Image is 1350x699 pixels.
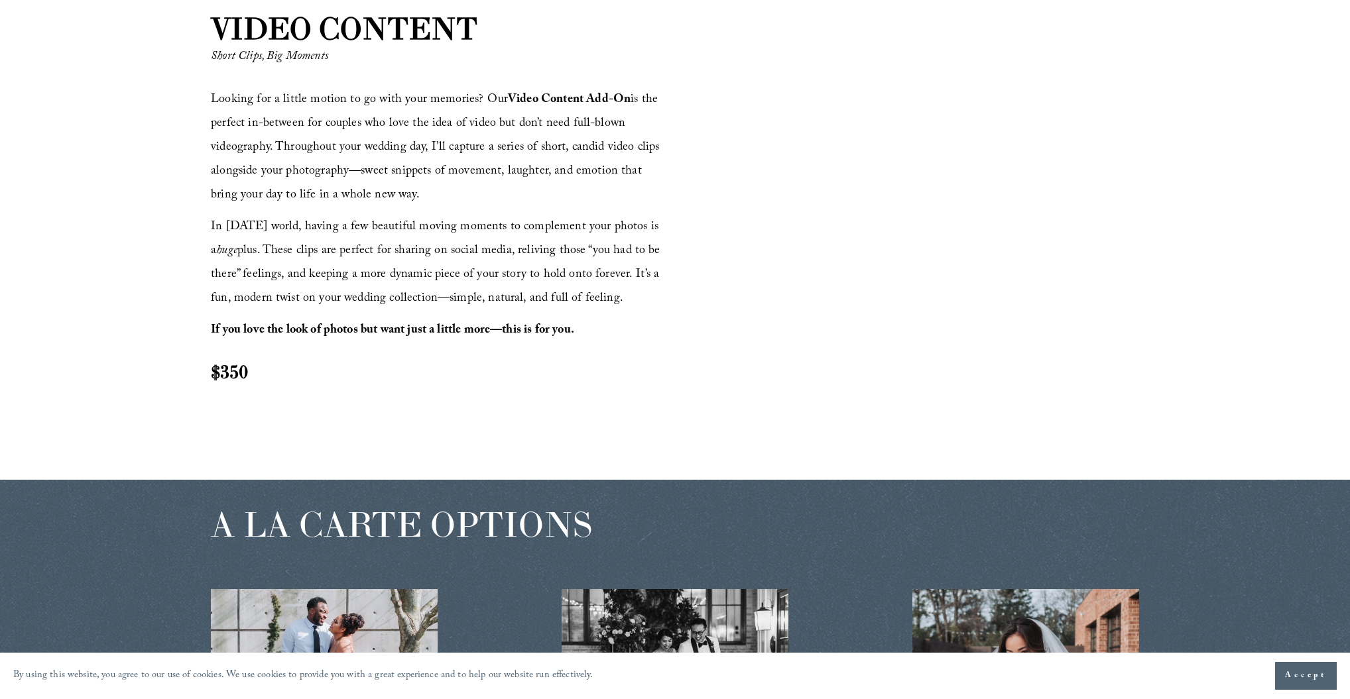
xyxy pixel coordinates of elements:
span: A LA CARTE OPTIONS [211,502,592,546]
em: Short Clips, Big Moments [211,47,328,68]
span: In [DATE] world, having a few beautiful moving moments to complement your photos is a plus. These... [211,217,664,309]
p: By using this website, you agree to our use of cookies. We use cookies to provide you with a grea... [13,667,593,686]
strong: $350 [211,360,248,384]
span: Accept [1285,669,1327,682]
em: huge [216,241,237,262]
strong: Video Content Add-On [508,90,631,111]
span: Looking for a little motion to go with your memories? Our is the perfect in-between for couples w... [211,90,663,206]
strong: If you love the look of photos but want just a little more—this is for you. [211,321,574,341]
strong: VIDEO CONTENT [211,10,478,47]
button: Accept [1275,662,1337,690]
